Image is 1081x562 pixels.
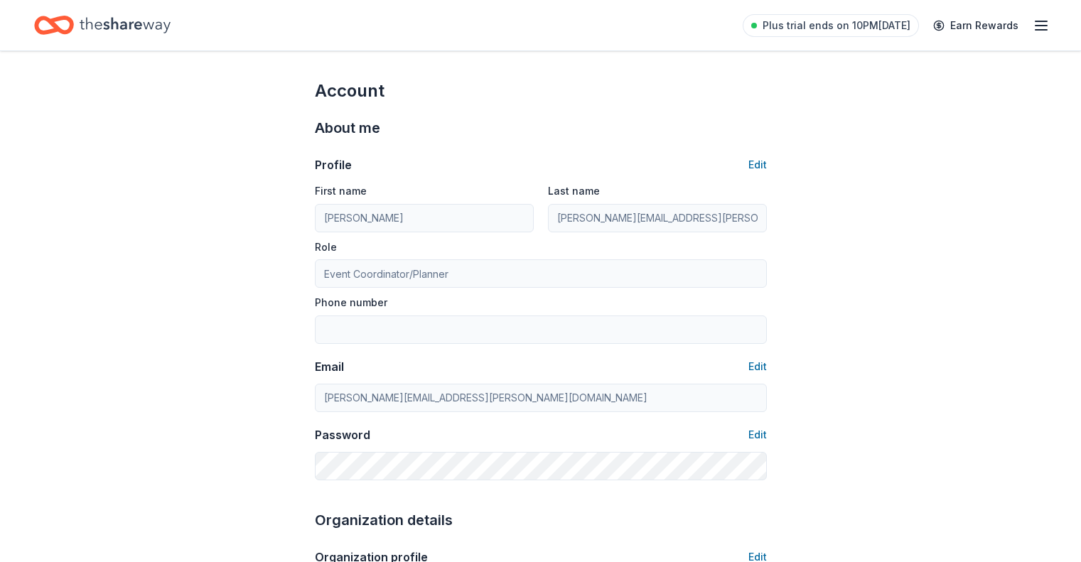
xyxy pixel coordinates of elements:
[748,358,767,375] button: Edit
[315,358,344,375] div: Email
[315,156,352,173] div: Profile
[315,117,767,139] div: About me
[548,184,600,198] label: Last name
[763,17,910,34] span: Plus trial ends on 10PM[DATE]
[315,184,367,198] label: First name
[315,80,767,102] div: Account
[925,13,1027,38] a: Earn Rewards
[315,509,767,531] div: Organization details
[34,9,171,42] a: Home
[315,240,337,254] label: Role
[315,296,387,310] label: Phone number
[743,14,919,37] a: Plus trial ends on 10PM[DATE]
[748,426,767,443] button: Edit
[315,426,370,443] div: Password
[748,156,767,173] button: Edit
